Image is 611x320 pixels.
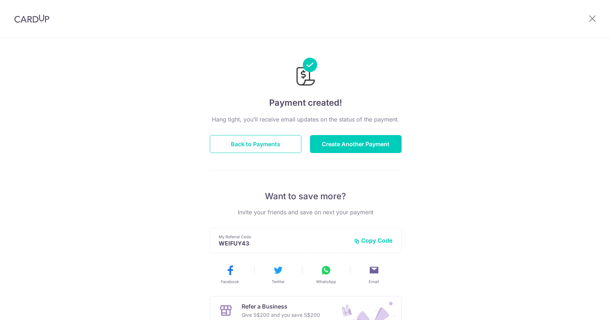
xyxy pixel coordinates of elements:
[210,191,402,202] p: Want to save more?
[272,279,285,285] span: Twitter
[210,96,402,109] h4: Payment created!
[210,115,402,124] p: Hang tight, you’ll receive email updates on the status of the payment.
[257,264,299,285] button: Twitter
[210,135,301,153] button: Back to Payments
[305,264,347,285] button: WhatsApp
[369,279,379,285] span: Email
[14,14,49,23] img: CardUp
[294,58,317,88] img: Payments
[219,240,348,247] p: WEIFUY43
[210,208,402,216] p: Invite your friends and save on next your payment
[310,135,402,153] button: Create Another Payment
[209,264,251,285] button: Facebook
[316,279,336,285] span: WhatsApp
[354,237,393,244] button: Copy Code
[221,279,239,285] span: Facebook
[242,302,320,311] p: Refer a Business
[242,311,320,319] p: Give S$200 and you save S$200
[219,234,348,240] p: My Referral Code
[353,264,395,285] button: Email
